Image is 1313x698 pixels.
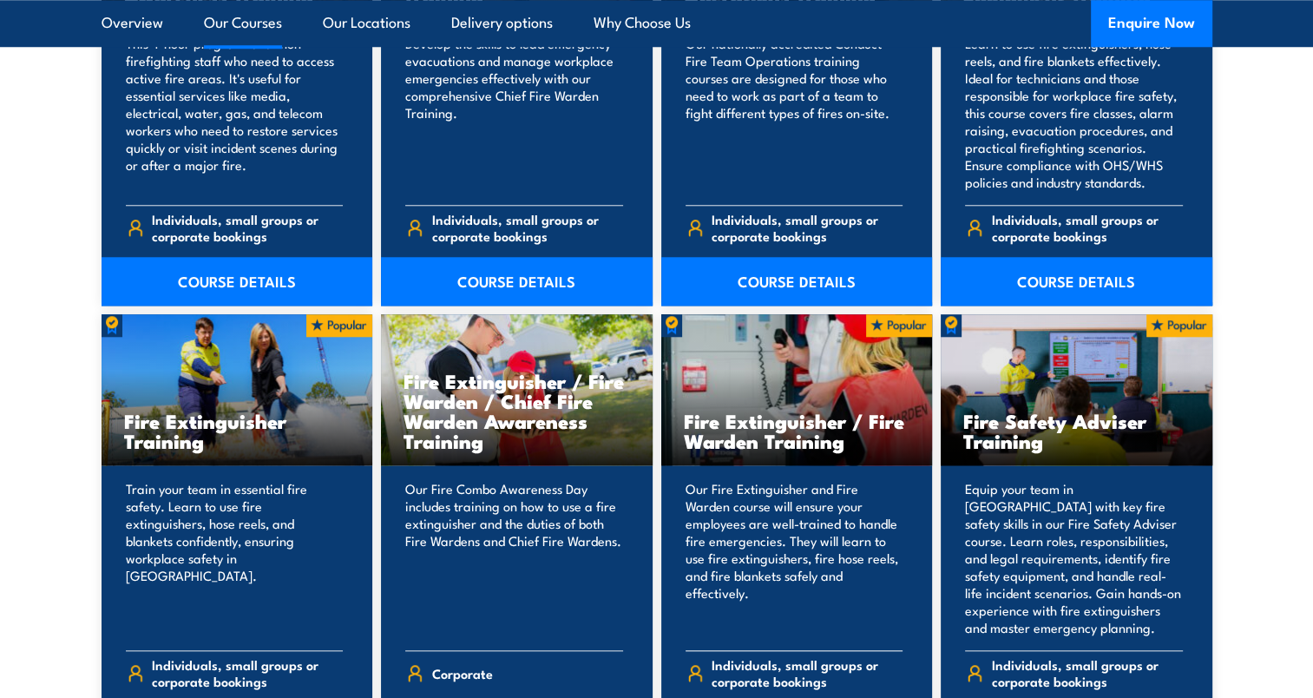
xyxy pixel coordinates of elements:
[992,211,1183,244] span: Individuals, small groups or corporate bookings
[152,211,343,244] span: Individuals, small groups or corporate bookings
[404,371,630,451] h3: Fire Extinguisher / Fire Warden / Chief Fire Warden Awareness Training
[965,480,1183,636] p: Equip your team in [GEOGRAPHIC_DATA] with key fire safety skills in our Fire Safety Adviser cours...
[963,411,1190,451] h3: Fire Safety Adviser Training
[152,656,343,689] span: Individuals, small groups or corporate bookings
[941,257,1212,306] a: COURSE DETAILS
[381,257,653,306] a: COURSE DETAILS
[124,411,351,451] h3: Fire Extinguisher Training
[126,480,344,636] p: Train your team in essential fire safety. Learn to use fire extinguishers, hose reels, and blanke...
[405,35,623,191] p: Develop the skills to lead emergency evacuations and manage workplace emergencies effectively wit...
[686,480,903,636] p: Our Fire Extinguisher and Fire Warden course will ensure your employees are well-trained to handl...
[432,211,623,244] span: Individuals, small groups or corporate bookings
[712,656,903,689] span: Individuals, small groups or corporate bookings
[965,35,1183,191] p: Learn to use fire extinguishers, hose reels, and fire blankets effectively. Ideal for technicians...
[405,480,623,636] p: Our Fire Combo Awareness Day includes training on how to use a fire extinguisher and the duties o...
[992,656,1183,689] span: Individuals, small groups or corporate bookings
[684,411,910,451] h3: Fire Extinguisher / Fire Warden Training
[432,660,493,687] span: Corporate
[712,211,903,244] span: Individuals, small groups or corporate bookings
[686,35,903,191] p: Our nationally accredited Conduct Fire Team Operations training courses are designed for those wh...
[102,257,373,306] a: COURSE DETAILS
[126,35,344,191] p: This 4-hour program is for non-firefighting staff who need to access active fire areas. It's usef...
[661,257,933,306] a: COURSE DETAILS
